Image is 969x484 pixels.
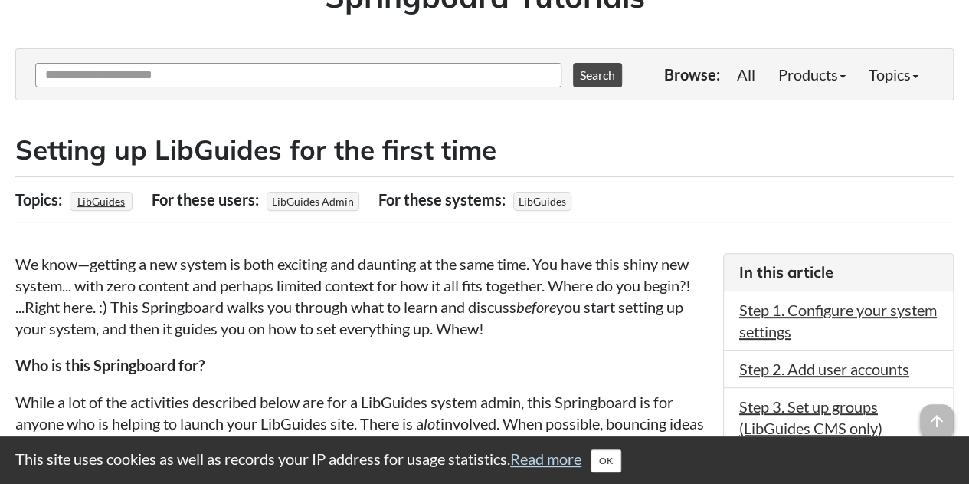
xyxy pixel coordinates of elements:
[725,59,767,90] a: All
[739,360,909,378] a: Step 2. Add user accounts
[573,63,622,87] button: Search
[739,301,937,341] a: Step 1. Configure your system settings
[857,59,930,90] a: Topics
[15,253,708,339] p: We know—getting a new system is both exciting and daunting at the same time. You have this shiny ...
[424,414,440,433] em: lot
[15,356,205,374] strong: Who is this Springboard for?
[15,185,66,214] div: Topics:
[767,59,857,90] a: Products
[378,185,509,214] div: For these systems:
[267,192,359,211] span: LibGuides Admin
[920,406,954,424] a: arrow_upward
[513,192,571,211] span: LibGuides
[591,449,621,472] button: Close
[739,397,882,437] a: Step 3. Set up groups (LibGuides CMS only)
[15,131,954,169] h2: Setting up LibGuides for the first time
[152,185,263,214] div: For these users:
[739,262,938,283] h3: In this article
[75,190,127,212] a: LibGuides
[510,449,581,468] a: Read more
[920,404,954,438] span: arrow_upward
[664,64,720,85] p: Browse:
[516,298,556,316] em: before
